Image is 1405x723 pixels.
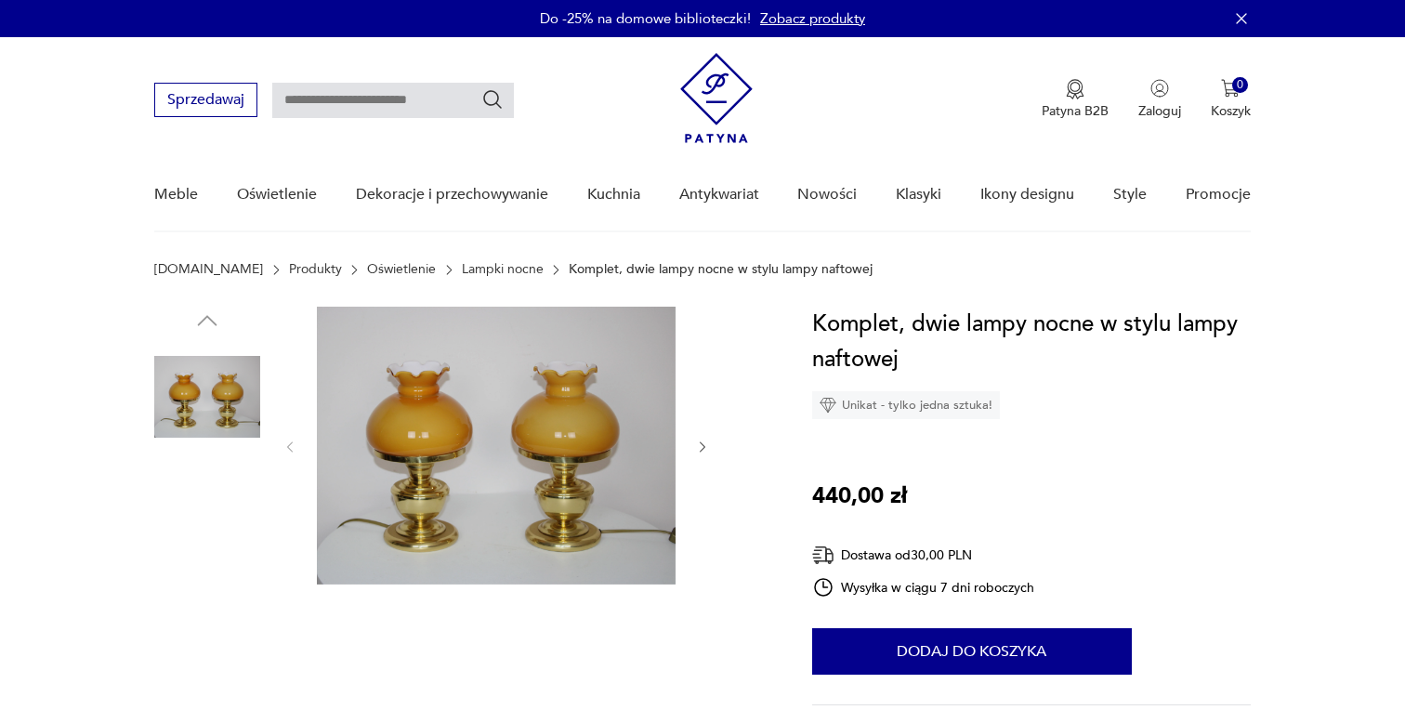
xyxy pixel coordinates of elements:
img: Zdjęcie produktu Komplet, dwie lampy nocne w stylu lampy naftowej [154,581,260,687]
a: Kuchnia [587,159,640,230]
img: Ikona koszyka [1221,79,1240,98]
div: Dostawa od 30,00 PLN [812,544,1035,567]
a: Dekoracje i przechowywanie [356,159,548,230]
a: Ikona medaluPatyna B2B [1042,79,1109,120]
a: Produkty [289,262,342,277]
div: 0 [1232,77,1248,93]
button: Zaloguj [1138,79,1181,120]
img: Zdjęcie produktu Komplet, dwie lampy nocne w stylu lampy naftowej [317,307,676,585]
a: Lampki nocne [462,262,544,277]
p: Zaloguj [1138,102,1181,120]
p: Patyna B2B [1042,102,1109,120]
button: Dodaj do koszyka [812,628,1132,675]
a: Antykwariat [679,159,759,230]
button: Szukaj [481,88,504,111]
button: 0Koszyk [1211,79,1251,120]
p: Koszyk [1211,102,1251,120]
p: Komplet, dwie lampy nocne w stylu lampy naftowej [569,262,873,277]
img: Ikona medalu [1066,79,1084,99]
a: Zobacz produkty [760,9,865,28]
p: Do -25% na domowe biblioteczki! [540,9,751,28]
a: Oświetlenie [237,159,317,230]
a: Style [1113,159,1147,230]
img: Ikonka użytkownika [1150,79,1169,98]
img: Zdjęcie produktu Komplet, dwie lampy nocne w stylu lampy naftowej [154,463,260,569]
div: Unikat - tylko jedna sztuka! [812,391,1000,419]
img: Ikona diamentu [820,397,836,414]
a: Meble [154,159,198,230]
button: Patyna B2B [1042,79,1109,120]
a: Ikony designu [980,159,1074,230]
p: 440,00 zł [812,479,907,514]
a: Promocje [1186,159,1251,230]
a: Oświetlenie [367,262,436,277]
a: Sprzedawaj [154,95,257,108]
img: Zdjęcie produktu Komplet, dwie lampy nocne w stylu lampy naftowej [154,344,260,450]
div: Wysyłka w ciągu 7 dni roboczych [812,576,1035,598]
button: Sprzedawaj [154,83,257,117]
a: Nowości [797,159,857,230]
a: Klasyki [896,159,941,230]
img: Patyna - sklep z meblami i dekoracjami vintage [680,53,753,143]
h1: Komplet, dwie lampy nocne w stylu lampy naftowej [812,307,1251,377]
img: Ikona dostawy [812,544,834,567]
a: [DOMAIN_NAME] [154,262,263,277]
